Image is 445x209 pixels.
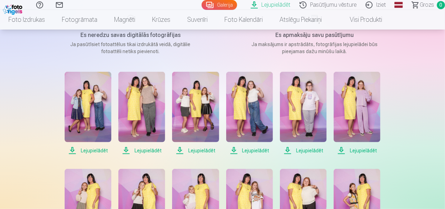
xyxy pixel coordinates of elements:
span: Lejupielādēt [226,146,273,155]
span: Grozs [420,1,434,9]
a: Magnēti [106,10,144,30]
a: Fotogrāmata [53,10,106,30]
span: Lejupielādēt [334,146,380,155]
span: Lejupielādēt [65,146,111,155]
a: Lejupielādēt [334,72,380,155]
a: Lejupielādēt [280,72,327,155]
a: Suvenīri [179,10,216,30]
h5: Es neredzu savas digitālās fotogrāfijas [64,31,197,39]
a: Lejupielādēt [226,72,273,155]
span: Lejupielādēt [118,146,165,155]
a: Lejupielādēt [118,72,165,155]
a: Lejupielādēt [172,72,219,155]
span: Lejupielādēt [280,146,327,155]
a: Visi produkti [330,10,391,30]
h5: Es apmaksāju savu pasūtījumu [248,31,381,39]
a: Krūzes [144,10,179,30]
span: Lejupielādēt [172,146,219,155]
p: Ja pasūtīsiet fotoattēlus tikai izdrukātā veidā, digitālie fotoattēli netiks pievienoti. [64,41,197,55]
a: Lejupielādēt [65,72,111,155]
a: Atslēgu piekariņi [271,10,330,30]
a: Foto kalendāri [216,10,271,30]
p: Ja maksājums ir apstrādāts, fotogrāfijas lejupielādei būs pieejamas dažu minūšu laikā. [248,41,381,55]
img: /fa1 [3,3,24,15]
span: 0 [437,1,445,9]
